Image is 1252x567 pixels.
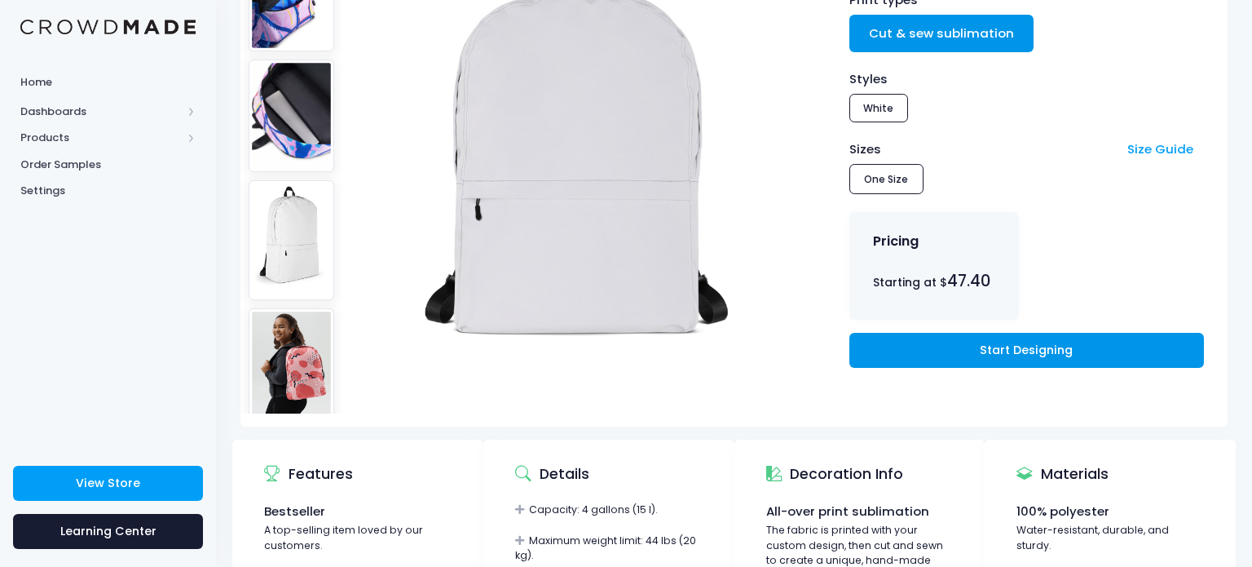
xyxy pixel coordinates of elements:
span: Home [20,74,196,91]
span: Order Samples [20,157,196,173]
div: 100% polyester [1016,503,1204,520]
div: Capacity: 4 gallons (15 l). [515,503,703,518]
img: Logo [20,20,196,35]
div: Starting at $ [873,269,994,293]
a: Size Guide [1127,140,1193,157]
div: Features [264,450,353,497]
div: Maximum weight limit: 44 lbs (20 kg). [515,534,703,564]
div: All-over print sublimation [766,503,954,520]
div: Sizes [841,140,1119,158]
div: Materials [1016,450,1109,497]
h4: Pricing [873,233,919,250]
span: Products [20,130,182,146]
a: Start Designing [849,333,1204,368]
span: Settings [20,183,196,199]
span: Dashboards [20,104,182,120]
a: Learning Center [13,514,203,549]
div: Decoration Info [766,450,904,497]
div: Bestseller [264,503,452,520]
div: Styles [849,70,1204,88]
span: 47.40 [947,270,990,292]
a: Cut & sew sublimation [849,15,1034,52]
div: A top-selling item loved by our customers. [264,523,452,553]
span: View Store [76,475,140,491]
div: Water-resistant, durable, and sturdy. [1016,523,1204,553]
div: Details [515,450,589,497]
span: Learning Center [60,523,156,539]
a: View Store [13,466,203,501]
